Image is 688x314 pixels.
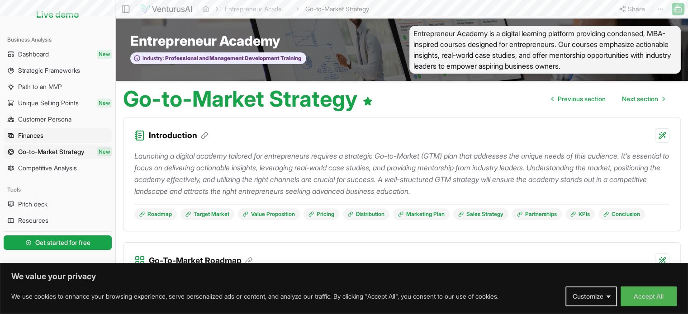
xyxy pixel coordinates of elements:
[11,271,677,282] p: We value your privacy
[18,66,80,75] span: Strategic Frameworks
[164,55,301,62] span: Professional and Management Development Training
[18,216,48,225] span: Resources
[453,208,508,220] a: Sales Strategy
[512,208,562,220] a: Partnerships
[238,208,300,220] a: Value Proposition
[4,47,112,61] a: DashboardNew
[18,164,77,173] span: Competitive Analysis
[615,90,672,108] a: Go to next page
[393,208,450,220] a: Marketing Plan
[18,147,85,156] span: Go-to-Market Strategy
[4,183,112,197] div: Tools
[4,33,112,47] div: Business Analysis
[4,80,112,94] a: Path to an MVP
[304,208,339,220] a: Pricing
[4,213,112,228] a: Resources
[565,208,595,220] a: KPIs
[558,94,606,103] span: Previous section
[565,286,617,306] button: Customize
[180,208,234,220] a: Target Market
[18,115,71,124] span: Customer Persona
[130,33,280,49] span: Entrepreneur Academy
[4,145,112,159] a: Go-to-Market StrategyNew
[4,161,112,175] a: Competitive Analysis
[130,52,306,65] button: Industry:Professional and Management Development Training
[97,50,112,59] span: New
[97,147,112,156] span: New
[544,90,613,108] a: Go to previous page
[4,234,112,252] a: Get started for free
[149,254,252,267] h3: Go-To-Market Roadmap
[123,88,373,110] h1: Go-to-Market Strategy
[35,238,90,247] span: Get started for free
[409,26,681,74] span: Entrepreneur Academy is a digital learning platform providing condensed, MBA-inspired courses des...
[97,98,112,108] span: New
[18,50,49,59] span: Dashboard
[11,291,498,302] p: We use cookies to enhance your browsing experience, serve personalized ads or content, and analyz...
[598,208,645,220] a: Conclusion
[4,96,112,110] a: Unique Selling PointsNew
[4,128,112,143] a: Finances
[4,63,112,78] a: Strategic Frameworks
[621,286,677,306] button: Accept All
[134,150,669,197] p: Launching a digital academy tailored for entrepreneurs requires a strategic Go-to-Market (GTM) pl...
[4,112,112,127] a: Customer Persona
[544,90,672,108] nav: pagination
[149,129,208,142] h3: Introduction
[4,197,112,211] a: Pitch deck
[18,131,43,140] span: Finances
[18,82,62,91] span: Path to an MVP
[18,98,79,108] span: Unique Selling Points
[622,94,658,103] span: Next section
[18,200,47,209] span: Pitch deck
[343,208,389,220] a: Distribution
[142,55,164,62] span: Industry:
[4,235,112,250] button: Get started for free
[134,208,177,220] a: Roadmap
